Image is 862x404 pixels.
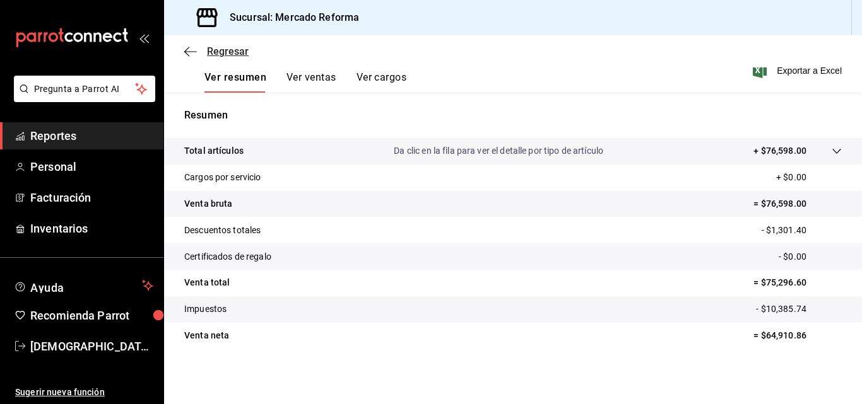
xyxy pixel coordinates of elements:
[184,250,271,263] p: Certificados de regalo
[753,329,842,342] p: = $64,910.86
[184,303,227,316] p: Impuestos
[753,276,842,289] p: = $75,296.60
[30,220,153,237] span: Inventarios
[753,197,842,211] p: = $76,598.00
[14,76,155,102] button: Pregunta a Parrot AI
[394,144,603,158] p: Da clic en la fila para ver el detalle por tipo de artículo
[184,45,249,57] button: Regresar
[30,307,153,324] span: Recomienda Parrot
[755,63,842,78] button: Exportar a Excel
[204,71,406,93] div: navigation tabs
[30,278,137,293] span: Ayuda
[30,127,153,144] span: Reportes
[9,91,155,105] a: Pregunta a Parrot AI
[204,71,266,93] button: Ver resumen
[184,171,261,184] p: Cargos por servicio
[753,144,806,158] p: + $76,598.00
[30,189,153,206] span: Facturación
[286,71,336,93] button: Ver ventas
[756,303,842,316] p: - $10,385.74
[779,250,842,263] p: - $0.00
[184,197,232,211] p: Venta bruta
[220,10,359,25] h3: Sucursal: Mercado Reforma
[139,33,149,43] button: open_drawer_menu
[34,83,136,96] span: Pregunta a Parrot AI
[184,329,229,342] p: Venta neta
[207,45,249,57] span: Regresar
[184,144,244,158] p: Total artículos
[30,338,153,355] span: [DEMOGRAPHIC_DATA] De la [PERSON_NAME]
[184,108,842,123] p: Resumen
[762,224,842,237] p: - $1,301.40
[184,276,230,289] p: Venta total
[30,158,153,175] span: Personal
[357,71,407,93] button: Ver cargos
[776,171,842,184] p: + $0.00
[184,224,261,237] p: Descuentos totales
[15,386,153,399] span: Sugerir nueva función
